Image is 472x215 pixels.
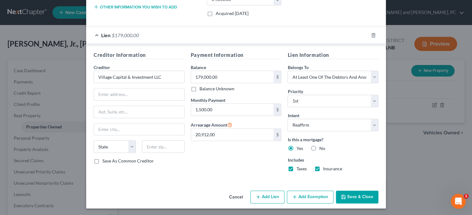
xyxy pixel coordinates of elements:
[215,10,248,17] label: Acquired [DATE]
[273,104,281,116] div: $
[94,123,184,135] input: Enter city...
[288,136,378,143] label: Is this a mortgage?
[142,140,184,153] input: Enter zip...
[224,191,248,204] button: Cancel
[94,88,184,100] input: Enter address...
[296,145,303,152] label: Yes
[288,89,303,94] span: Priority
[94,4,177,9] button: Other information you wish to add
[288,51,378,59] h5: Lien Information
[191,104,274,116] input: 0.00
[464,194,469,199] span: 1
[288,157,378,163] label: Includes
[102,158,154,164] label: Save As Common Creditor
[112,32,139,38] span: $179,000.00
[191,129,274,141] input: 0.00
[94,106,184,118] input: Apt, Suite, etc...
[250,191,284,204] button: Add Lien
[94,71,184,83] input: Search creditor by name...
[288,112,299,119] label: Intent
[323,166,342,172] label: Insurance
[273,71,281,83] div: $
[94,65,110,70] span: Creditor
[191,121,232,128] label: Arrearage Amount
[288,65,308,70] span: Belongs To
[296,166,307,172] label: Taxes
[191,97,225,103] label: Monthly Payment
[101,32,111,38] span: Lien
[336,191,378,204] button: Save & Close
[191,51,282,59] h5: Payment Information
[273,129,281,141] div: $
[191,64,206,71] label: Balance
[199,86,234,92] label: Balance Unknown
[287,191,333,204] button: Add Exemption
[319,145,325,152] label: No
[94,51,184,59] h5: Creditor Information
[451,194,466,209] iframe: Intercom live chat
[191,71,274,83] input: 0.00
